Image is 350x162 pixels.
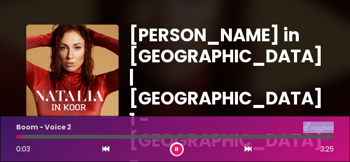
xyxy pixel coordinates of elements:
p: Boom - Voice 2 [16,122,71,133]
img: YTVS25JmS9CLUqXqkEhs [26,25,119,117]
img: songbox-logo-white.png [303,122,334,133]
span: 3:25 [320,144,334,155]
span: 0:03 [16,144,30,154]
